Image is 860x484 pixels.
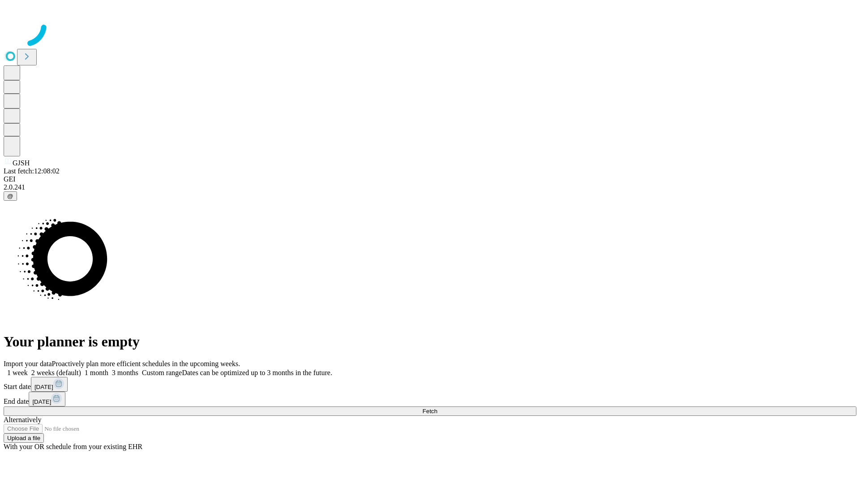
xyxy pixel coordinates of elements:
[4,406,856,416] button: Fetch
[13,159,30,167] span: GJSH
[32,398,51,405] span: [DATE]
[4,167,60,175] span: Last fetch: 12:08:02
[182,369,332,376] span: Dates can be optimized up to 3 months in the future.
[7,193,13,199] span: @
[4,443,142,450] span: With your OR schedule from your existing EHR
[85,369,108,376] span: 1 month
[34,384,53,390] span: [DATE]
[4,433,44,443] button: Upload a file
[4,183,856,191] div: 2.0.241
[31,377,68,392] button: [DATE]
[112,369,138,376] span: 3 months
[4,416,41,423] span: Alternatively
[4,392,856,406] div: End date
[4,191,17,201] button: @
[142,369,182,376] span: Custom range
[4,175,856,183] div: GEI
[7,369,28,376] span: 1 week
[4,360,52,367] span: Import your data
[31,369,81,376] span: 2 weeks (default)
[29,392,65,406] button: [DATE]
[4,333,856,350] h1: Your planner is empty
[4,377,856,392] div: Start date
[422,408,437,415] span: Fetch
[52,360,240,367] span: Proactively plan more efficient schedules in the upcoming weeks.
